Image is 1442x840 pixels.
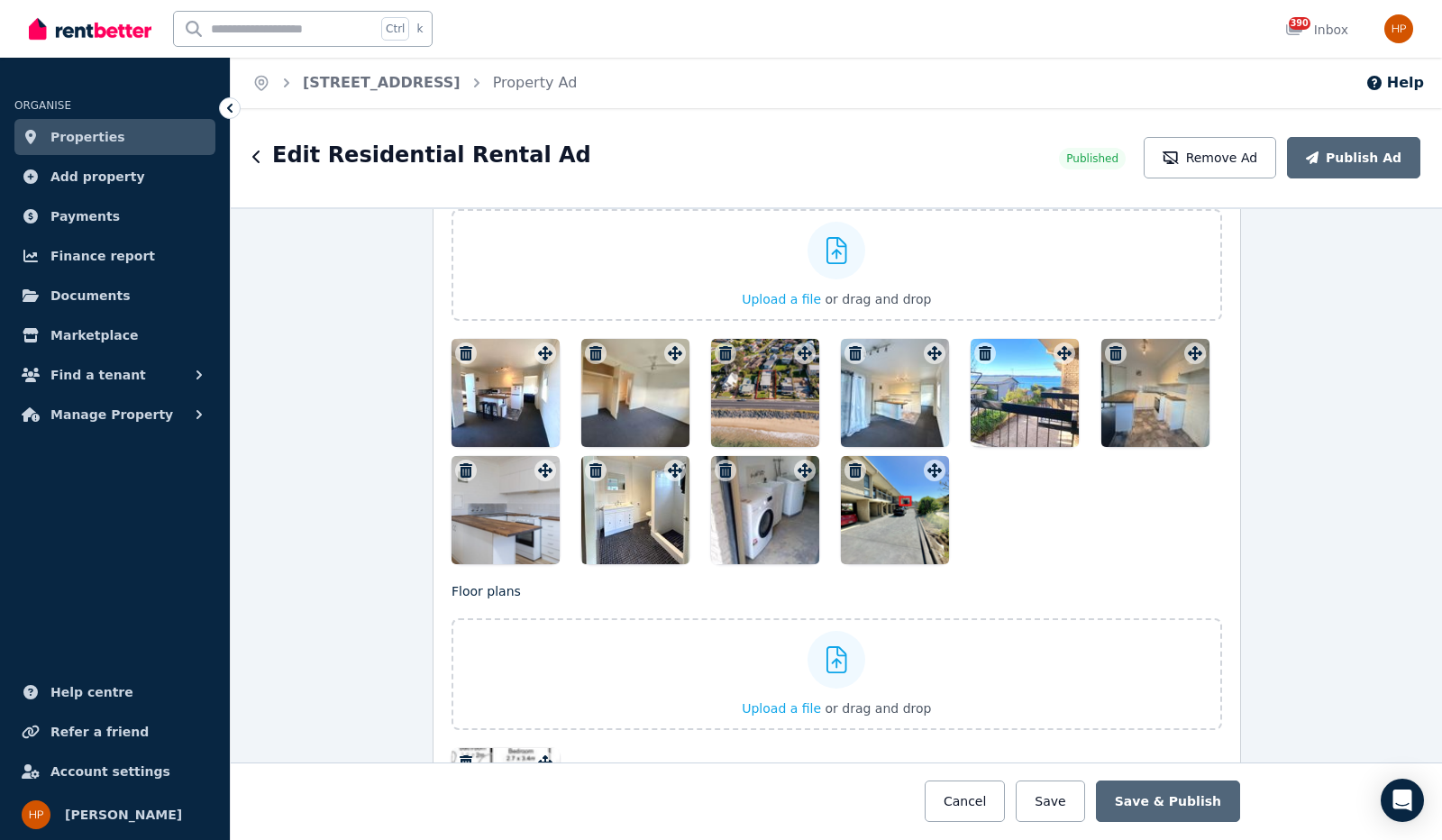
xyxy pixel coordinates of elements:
span: Payments [50,205,120,227]
button: Help [1365,72,1424,94]
img: Heidi P [1384,14,1413,43]
img: Heidi P [22,800,50,829]
button: Save [1016,781,1084,822]
span: Refer a friend [50,721,149,743]
a: Payments [14,198,215,234]
span: Upload a file [742,701,821,716]
span: k [416,22,423,36]
span: Ctrl [381,17,409,41]
span: or drag and drop [826,292,932,306]
a: Properties [14,119,215,155]
a: Account settings [14,753,215,790]
a: Property Ad [493,74,578,91]
span: Find a tenant [50,364,146,386]
div: Open Intercom Messenger [1381,779,1424,822]
a: [STREET_ADDRESS] [303,74,461,91]
p: Floor plans [452,582,1222,600]
span: ORGANISE [14,99,71,112]
span: or drag and drop [826,701,932,716]
span: Documents [50,285,131,306]
img: RentBetter [29,15,151,42]
h1: Edit Residential Rental Ad [272,141,591,169]
span: Help centre [50,681,133,703]
a: Refer a friend [14,714,215,750]
nav: Breadcrumb [231,58,598,108]
span: Upload a file [742,292,821,306]
button: Find a tenant [14,357,215,393]
button: Manage Property [14,397,215,433]
a: Add property [14,159,215,195]
a: Documents [14,278,215,314]
button: Upload a file or drag and drop [742,290,931,308]
button: Publish Ad [1287,137,1420,178]
button: Cancel [925,781,1005,822]
span: Properties [50,126,125,148]
a: Help centre [14,674,215,710]
a: Finance report [14,238,215,274]
span: Published [1066,151,1118,166]
span: 390 [1289,17,1310,30]
span: Finance report [50,245,155,267]
span: Marketplace [50,324,138,346]
span: Account settings [50,761,170,782]
div: Inbox [1285,21,1348,39]
span: Add property [50,166,145,187]
button: Remove Ad [1144,137,1276,178]
span: Manage Property [50,404,173,425]
button: Save & Publish [1096,781,1240,822]
a: Marketplace [14,317,215,353]
span: [PERSON_NAME] [65,804,182,826]
button: Upload a file or drag and drop [742,699,931,717]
